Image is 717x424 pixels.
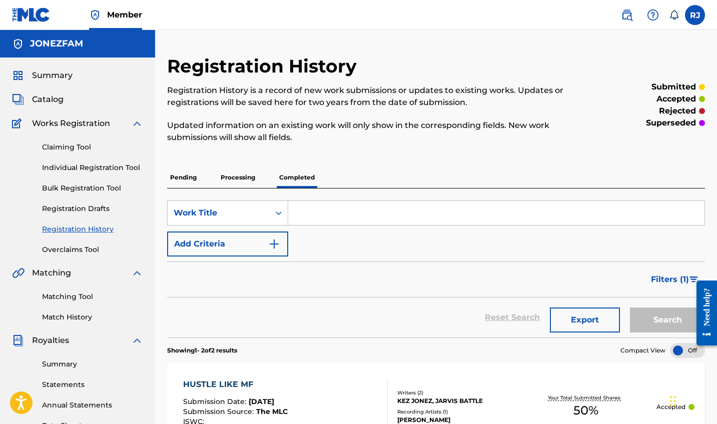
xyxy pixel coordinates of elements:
[167,167,200,188] p: Pending
[42,203,143,214] a: Registration Drafts
[548,394,623,401] p: Your Total Submitted Shares:
[689,270,717,356] iframe: Resource Center
[645,267,705,292] button: Filters (1)
[550,307,620,332] button: Export
[42,183,143,193] a: Bulk Registration Tool
[131,334,143,346] img: expand
[651,81,696,93] p: submitted
[30,38,83,49] h5: JONEZFAM
[167,119,581,143] p: Updated information on an existing work will only show in the corresponding fields. New work subm...
[167,231,288,256] button: Add Criteria
[107,9,142,20] span: Member
[131,117,143,129] img: expand
[42,224,143,234] a: Registration History
[42,244,143,255] a: Overclaims Tool
[174,207,264,219] div: Work Title
[12,93,64,105] a: CatalogCatalog
[12,69,24,81] img: Summary
[617,5,637,25] a: Public Search
[12,93,24,105] img: Catalog
[256,407,288,416] span: The MLC
[12,334,24,346] img: Royalties
[656,93,696,105] p: accepted
[12,69,73,81] a: SummarySummary
[397,408,515,415] div: Recording Artists ( 1 )
[42,291,143,302] a: Matching Tool
[32,93,64,105] span: Catalog
[42,312,143,322] a: Match History
[42,400,143,410] a: Annual Statements
[397,389,515,396] div: Writers ( 2 )
[249,397,274,406] span: [DATE]
[276,167,318,188] p: Completed
[397,396,515,405] div: KEZ JONEZ, JARVIS BATTLE
[167,200,705,337] form: Search Form
[32,117,110,129] span: Works Registration
[42,359,143,369] a: Summary
[12,38,24,50] img: Accounts
[42,142,143,152] a: Claiming Tool
[42,162,143,173] a: Individual Registration Tool
[167,346,237,355] p: Showing 1 - 2 of 2 results
[667,376,717,424] iframe: Chat Widget
[218,167,258,188] p: Processing
[12,7,51,22] img: MLC Logo
[131,267,143,279] img: expand
[183,397,249,406] span: Submission Date :
[42,379,143,390] a: Statements
[620,346,665,355] span: Compact View
[183,378,288,390] div: HUSTLE LIKE MF
[651,273,689,285] span: Filters ( 1 )
[659,105,696,117] p: rejected
[32,267,71,279] span: Matching
[670,386,676,416] div: Drag
[647,9,659,21] img: help
[167,84,581,108] p: Registration History is a record of new work submissions or updates to existing works. Updates or...
[268,238,280,250] img: 9d2ae6d4665cec9f34b9.svg
[183,407,256,416] span: Submission Source :
[643,5,663,25] div: Help
[656,402,685,411] p: Accepted
[12,117,25,129] img: Works Registration
[646,117,696,129] p: superseded
[685,5,705,25] div: User Menu
[89,9,101,21] img: Top Rightsholder
[32,69,73,81] span: Summary
[167,55,362,77] h2: Registration History
[573,401,598,419] span: 50 %
[32,334,69,346] span: Royalties
[669,10,679,20] div: Notifications
[12,267,25,279] img: Matching
[621,9,633,21] img: search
